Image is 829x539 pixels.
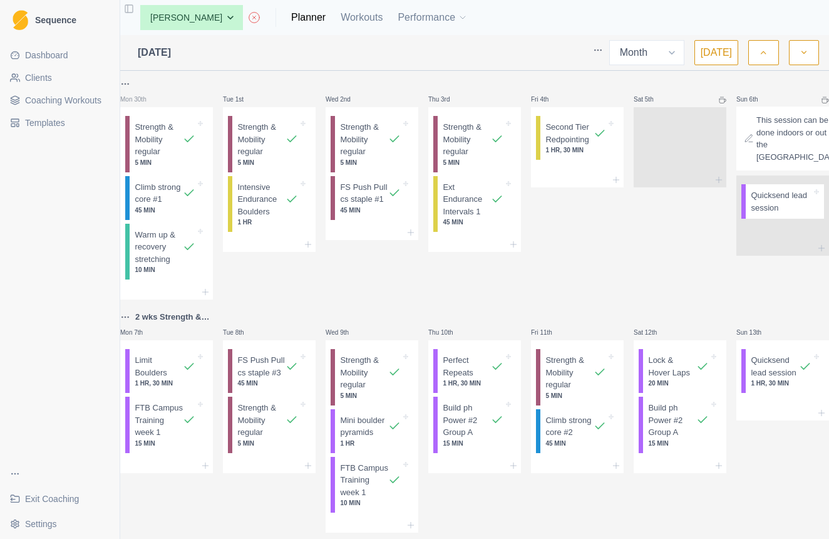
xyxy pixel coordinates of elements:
[135,121,183,158] p: Strength & Mobility regular
[5,45,115,65] a: Dashboard
[135,439,195,448] p: 15 MIN
[120,328,158,337] p: Mon 7th
[135,181,183,206] p: Climb strong core #1
[545,145,606,155] p: 1 HR, 30 MIN
[443,402,491,439] p: Build ph Power #2 Group A
[545,414,594,439] p: Climb strong core #2
[331,116,413,172] div: Strength & Mobility regular5 MIN
[223,95,260,104] p: Tue 1st
[634,95,671,104] p: Sat 5th
[135,379,195,388] p: 1 HR, 30 MIN
[237,354,286,379] p: FS Push Pull cs staple #3
[531,328,569,337] p: Fri 11th
[135,229,183,266] p: Warm up & recovery stretching
[340,181,388,206] p: FS Push Pull cs staple #1
[536,116,619,160] div: Second Tier Redpointing1 HR, 30 MIN
[138,45,171,60] span: [DATE]
[25,493,79,505] span: Exit Coaching
[237,439,298,448] p: 5 MIN
[326,95,363,104] p: Wed 2nd
[433,176,516,233] div: Ext Endurance Intervals 145 MIN
[648,402,696,439] p: Build ph Power #2 Group A
[237,217,298,227] p: 1 HR
[5,113,115,133] a: Templates
[639,349,721,393] div: Lock & Hover Laps20 MIN
[340,121,388,158] p: Strength & Mobility regular
[428,328,466,337] p: Thu 10th
[341,10,383,25] a: Workouts
[340,391,401,400] p: 5 MIN
[751,189,811,214] p: Quicksend lead session
[228,349,311,393] div: FS Push Pull cs staple #345 MIN
[736,95,774,104] p: Sun 6th
[531,95,569,104] p: Fri 4th
[741,349,824,393] div: Quicksend lead session1 HR, 30 MIN
[340,462,388,499] p: FTB Campus Training week 1
[135,158,195,167] p: 5 MIN
[443,121,491,158] p: Strength & Mobility regular
[340,439,401,448] p: 1 HR
[639,397,721,453] div: Build ph Power #2 Group A15 MIN
[125,176,208,220] div: Climb strong core #145 MIN
[25,94,101,107] span: Coaching Workouts
[545,354,594,391] p: Strength & Mobility regular
[125,397,208,453] div: FTB Campus Training week 115 MIN
[443,158,503,167] p: 5 MIN
[228,116,311,172] div: Strength & Mobility regular5 MIN
[5,514,115,534] button: Settings
[428,95,466,104] p: Thu 3rd
[326,328,363,337] p: Wed 9th
[443,181,491,218] p: Ext Endurance Intervals 1
[125,224,208,280] div: Warm up & recovery stretching10 MIN
[331,349,413,406] div: Strength & Mobility regular5 MIN
[237,181,286,218] p: Intensive Endurance Boulders
[237,158,298,167] p: 5 MIN
[237,402,286,439] p: Strength & Mobility regular
[340,354,388,391] p: Strength & Mobility regular
[648,354,696,379] p: Lock & Hover Laps
[237,379,298,388] p: 45 MIN
[331,409,413,453] div: Mini boulder pyramids1 HR
[751,354,799,379] p: Quicksend lead session
[5,5,115,35] a: LogoSequence
[648,379,709,388] p: 20 MIN
[694,40,738,65] button: [DATE]
[223,328,260,337] p: Tue 8th
[751,379,811,388] p: 1 HR, 30 MIN
[443,217,503,227] p: 45 MIN
[634,328,671,337] p: Sat 12th
[5,68,115,88] a: Clients
[340,206,401,215] p: 45 MIN
[433,116,516,172] div: Strength & Mobility regular5 MIN
[135,206,195,215] p: 45 MIN
[125,116,208,172] div: Strength & Mobility regular5 MIN
[340,158,401,167] p: 5 MIN
[125,349,208,393] div: Limit Boulders1 HR, 30 MIN
[331,176,413,220] div: FS Push Pull cs staple #145 MIN
[291,10,326,25] a: Planner
[228,397,311,453] div: Strength & Mobility regular5 MIN
[443,379,503,388] p: 1 HR, 30 MIN
[433,349,516,393] div: Perfect Repeats1 HR, 30 MIN
[648,439,709,448] p: 15 MIN
[433,397,516,453] div: Build ph Power #2 Group A15 MIN
[545,391,606,400] p: 5 MIN
[398,5,468,30] button: Performance
[545,439,606,448] p: 45 MIN
[536,349,619,406] div: Strength & Mobility regular5 MIN
[228,176,311,233] div: Intensive Endurance Boulders1 HR
[237,121,286,158] p: Strength & Mobility regular
[340,414,388,439] p: Mini boulder pyramids
[13,10,28,31] img: Logo
[5,90,115,110] a: Coaching Workouts
[736,107,829,170] div: This session can be done indoors or out at the [GEOGRAPHIC_DATA]
[25,71,52,84] span: Clients
[120,95,158,104] p: Mon 30th
[545,121,594,145] p: Second Tier Redpointing
[741,184,824,219] div: Quicksend lead session
[536,409,619,453] div: Climb strong core #245 MIN
[331,457,413,513] div: FTB Campus Training week 110 MIN
[135,354,183,379] p: Limit Boulders
[443,354,491,379] p: Perfect Repeats
[135,265,195,275] p: 10 MIN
